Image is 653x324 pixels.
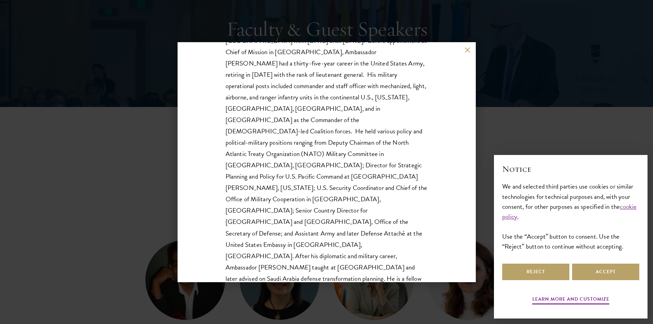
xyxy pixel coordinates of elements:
[572,264,639,280] button: Accept
[502,181,639,251] div: We and selected third parties use cookies or similar technologies for technical purposes and, wit...
[502,163,639,175] h2: Notice
[502,264,569,280] button: Reject
[532,295,609,305] button: Learn more and customize
[502,202,637,221] a: cookie policy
